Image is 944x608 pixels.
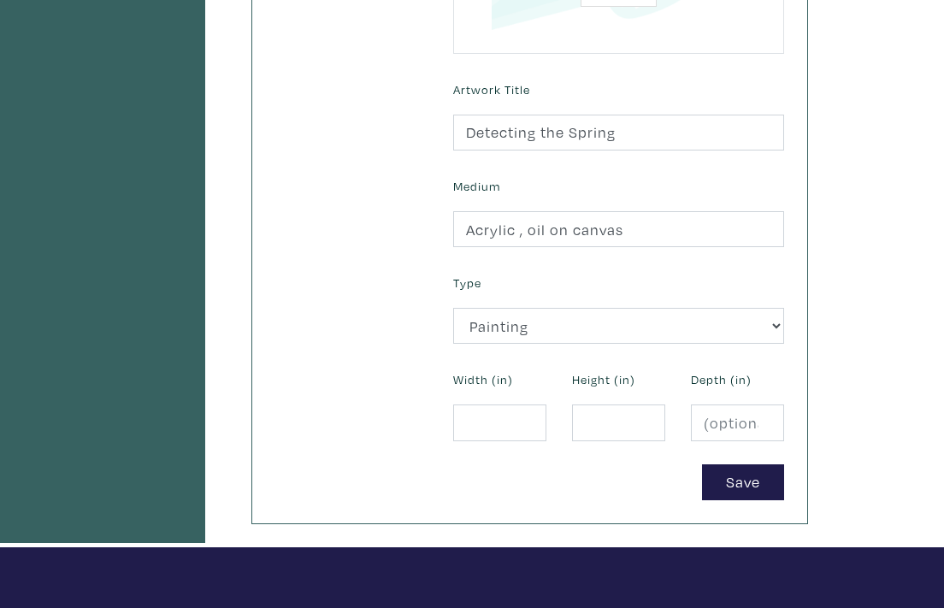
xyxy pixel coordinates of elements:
label: Artwork Title [453,80,530,99]
input: Ex. Acrylic on canvas, giclee on photo paper [453,211,784,248]
button: Save [702,464,784,501]
label: Depth (in) [691,370,752,389]
label: Height (in) [572,370,635,389]
label: Type [453,274,481,292]
input: (optional) [691,404,784,441]
label: Medium [453,177,500,196]
label: Width (in) [453,370,513,389]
